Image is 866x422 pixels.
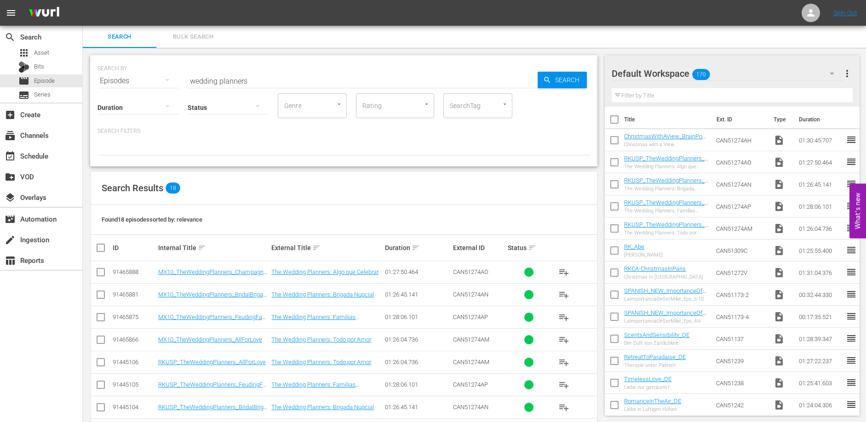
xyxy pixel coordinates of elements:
[5,130,16,141] span: Channels
[113,268,155,275] div: 91465888
[34,48,49,57] span: Asset
[385,404,450,411] div: 01:26:45.141
[538,72,587,88] button: Search
[624,107,711,132] th: Title
[558,312,569,323] span: playlist_add
[558,402,569,413] span: playlist_add
[624,221,708,235] a: RKUSP_TheWeddingPlanners_AllForLove
[833,9,857,17] a: Sign Out
[553,306,575,328] button: playlist_add
[849,184,866,239] button: Open Feedback Widget
[558,267,569,278] span: playlist_add
[166,182,180,194] span: 18
[553,329,575,351] button: playlist_add
[385,291,450,298] div: 01:26:45.141
[624,376,671,382] a: TimelessLove_DE
[158,359,266,365] a: RKUSP_TheWeddingPlanners_AllForLove
[453,291,488,298] span: CAN51274AN
[412,244,420,252] span: sort
[5,151,16,162] span: Schedule
[712,173,770,195] td: CAN51274AN
[624,296,709,302] div: LaImportanciaDeSerMike_Eps_6-10
[624,318,709,324] div: LaImportanciaDeSerMike_Eps_4-6
[453,268,488,275] span: CAN51274AO
[553,396,575,418] button: playlist_add
[198,244,206,252] span: sort
[712,262,770,284] td: CAN51272V
[774,399,785,411] span: Video
[624,406,681,412] div: Liebe in Luftigen Höhen
[453,404,488,411] span: CAN51274AN
[846,245,857,256] span: reorder
[711,107,768,132] th: Ext. ID
[34,76,55,86] span: Episode
[312,244,321,252] span: sort
[162,32,224,42] span: Bulk Search
[102,182,163,194] span: Search Results
[453,314,488,320] span: CAN51274AP
[158,291,267,305] a: MX10_TheWeddingPlanners_BridalBrigade
[385,381,450,388] div: 01:28:06.101
[846,333,857,344] span: reorder
[846,399,857,410] span: reorder
[846,355,857,366] span: reorder
[624,287,706,301] a: SPANISH_NEW_ImportanceOfBeingMike_Eps_6-10
[712,195,770,217] td: CAN51274AP
[624,265,686,272] a: RKCA-ChristmasInParis
[553,374,575,396] button: playlist_add
[624,230,709,236] div: The Wedding Planners: Todo por Amor
[18,47,29,58] span: Asset
[558,289,569,300] span: playlist_add
[558,379,569,390] span: playlist_add
[712,328,770,350] td: CAN51137
[795,372,846,394] td: 01:25:41.603
[88,32,151,42] span: Search
[158,404,267,417] a: RKUSP_TheWeddingPlanners_BridalBrigade
[846,178,857,189] span: reorder
[768,107,793,132] th: Type
[712,284,770,306] td: CAN51173-2
[795,350,846,372] td: 01:27:22.237
[385,336,450,343] div: 01:26:04.736
[5,214,16,225] span: Automation
[624,274,703,280] div: Christmas In [GEOGRAPHIC_DATA]
[846,200,857,211] span: reorder
[624,362,686,368] div: Therapie unter Palmen
[551,72,587,88] span: Search
[846,267,857,278] span: reorder
[113,291,155,298] div: 91465881
[453,244,505,251] div: External ID
[5,171,16,182] span: create_new_folder
[624,331,689,338] a: ScentsAndSensibility_DE
[271,291,374,298] a: The Wedding Planners: Brigada Nupcial
[624,384,671,390] div: Liebe nur geträumt?
[453,359,489,365] span: CAN51274AM
[712,129,770,151] td: CAN51274AH
[453,381,488,388] span: CAN51274AP
[271,381,359,395] a: The Wedding Planners: Familias Enfrentadas
[846,311,857,322] span: reorder
[6,7,17,18] span: menu
[158,242,269,253] div: Internal Title
[271,336,371,343] a: The Wedding Planners: Todo por Amor
[158,268,267,282] a: MX10_TheWeddingPlanners_ChampagneDreams
[774,289,785,300] span: Video
[18,90,29,101] span: Series
[5,255,16,266] span: Reports
[795,284,846,306] td: 00:32:44.330
[528,244,536,252] span: sort
[102,216,202,223] span: Found 18 episodes sorted by: relevance
[34,62,44,71] span: Bits
[624,252,663,258] div: [PERSON_NAME]
[553,351,575,373] button: playlist_add
[18,75,29,86] span: Episode
[795,217,846,240] td: 01:26:04.736
[113,336,155,343] div: 91465866
[271,314,359,327] a: The Wedding Planners: Familias Enfrentadas
[113,244,155,251] div: ID
[624,186,709,192] div: The Wedding Planners: Brigada Nupcial
[774,333,785,344] span: Video
[624,155,708,169] a: RKUSP_TheWeddingPlanners_ChampagneDreams
[624,354,686,360] a: RetreatToParadaise_DE
[774,201,785,212] span: Video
